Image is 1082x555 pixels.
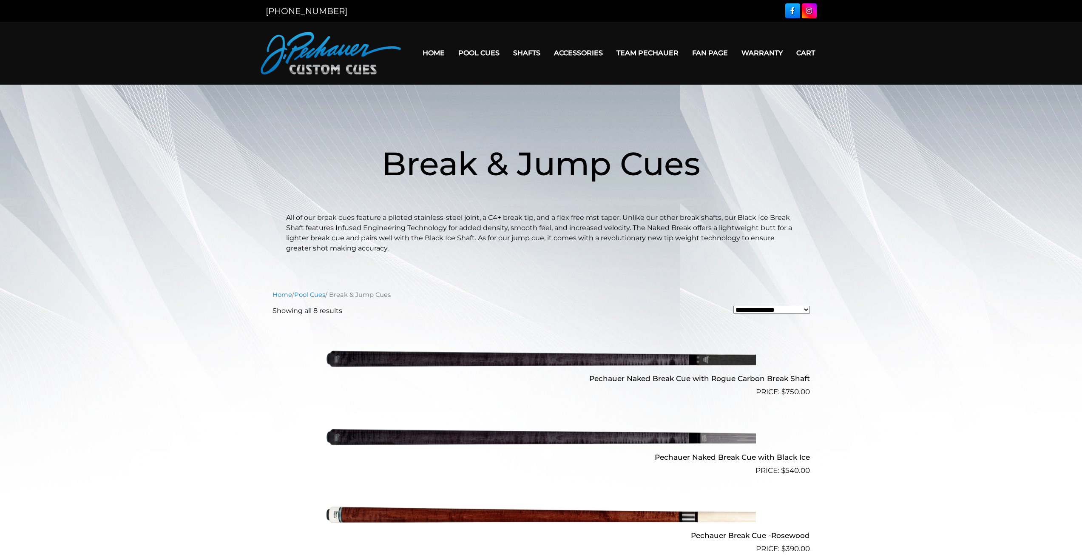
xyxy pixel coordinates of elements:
a: Fan Page [685,42,735,64]
a: Home [273,291,292,299]
h2: Pechauer Naked Break Cue with Rogue Carbon Break Shaft [273,371,810,387]
img: Pechauer Break Cue -Rosewood [327,480,756,551]
bdi: 390.00 [781,544,810,553]
h2: Pechauer Break Cue -Rosewood [273,528,810,544]
p: Showing all 8 results [273,306,342,316]
span: Break & Jump Cues [382,144,700,183]
a: Pool Cues [452,42,506,64]
img: Pechauer Naked Break Cue with Black Ice [327,401,756,472]
a: Pool Cues [294,291,325,299]
span: $ [781,466,785,475]
p: All of our break cues feature a piloted stainless-steel joint, a C4+ break tip, and a flex free m... [286,213,796,253]
a: [PHONE_NUMBER] [266,6,347,16]
bdi: 540.00 [781,466,810,475]
select: Shop order [733,306,810,314]
a: Pechauer Break Cue -Rosewood $390.00 [273,480,810,555]
a: Warranty [735,42,789,64]
bdi: 750.00 [781,387,810,396]
img: Pechauer Naked Break Cue with Rogue Carbon Break Shaft [327,323,756,394]
nav: Breadcrumb [273,290,810,299]
span: $ [781,544,786,553]
a: Pechauer Naked Break Cue with Rogue Carbon Break Shaft $750.00 [273,323,810,398]
a: Team Pechauer [610,42,685,64]
a: Pechauer Naked Break Cue with Black Ice $540.00 [273,401,810,476]
img: Pechauer Custom Cues [261,32,401,74]
span: $ [781,387,786,396]
a: Accessories [547,42,610,64]
h2: Pechauer Naked Break Cue with Black Ice [273,449,810,465]
a: Shafts [506,42,547,64]
a: Home [416,42,452,64]
a: Cart [789,42,822,64]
